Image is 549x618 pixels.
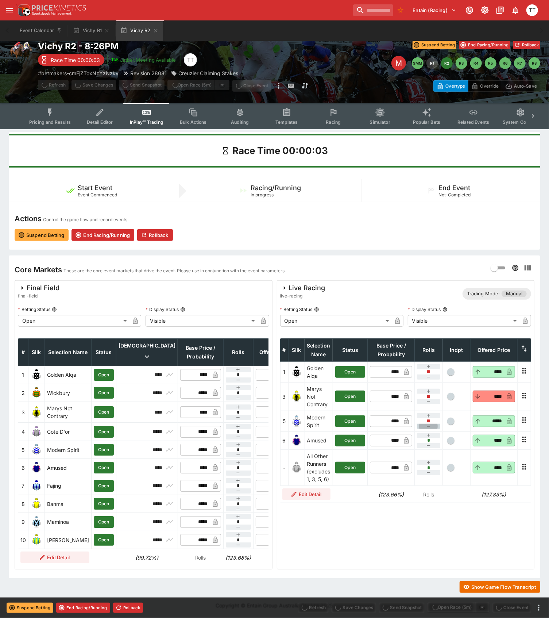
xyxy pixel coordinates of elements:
[463,4,476,17] button: Connected to PK
[18,495,28,513] td: 8
[305,382,333,411] td: Marys Not Contrary
[335,415,366,427] button: Open
[472,491,515,498] h6: (127.83%)
[184,53,197,66] div: Tala Taufale
[45,338,92,366] th: Selection Name
[291,462,302,473] img: blank-silk.png
[45,495,92,513] td: Banma
[94,498,114,510] button: Open
[63,267,286,275] p: These are the core event markets that drive the event. Please use in conjunction with the event p...
[291,435,302,446] img: runner 6
[45,366,92,384] td: Golden Alqa
[280,292,325,300] span: live-racing
[31,444,42,456] img: runner 5
[291,366,302,378] img: runner 1
[231,119,249,125] span: Auditing
[31,480,42,492] img: runner 7
[94,480,114,492] button: Open
[305,411,333,431] td: Modern Spirit
[485,57,496,69] button: R5
[167,80,229,90] div: split button
[18,384,28,402] td: 2
[433,80,540,92] div: Start From
[43,216,128,223] p: Control the game flow and record events.
[409,4,461,16] button: Select Tenant
[499,57,511,69] button: R6
[305,450,333,486] td: All Other Runners (excludes 1, 3, 5, 6)
[31,462,42,473] img: runner 6
[509,4,522,17] button: Notifications
[280,450,288,486] td: -
[438,192,471,197] span: Not-Completed
[280,315,392,327] div: Open
[146,306,179,312] p: Display Status
[9,41,32,64] img: horse_racing.png
[274,80,283,92] button: more
[335,366,366,378] button: Open
[428,602,490,613] div: split button
[15,214,42,223] h4: Actions
[526,4,538,16] div: Tala Taufale
[233,145,328,157] h1: Race Time 00:00:03
[18,402,28,423] td: 3
[529,57,540,69] button: R8
[94,534,114,546] button: Open
[494,4,507,17] button: Documentation
[370,491,413,498] h6: (123.66%)
[18,338,28,366] th: #
[282,488,330,500] button: Edit Detail
[18,366,28,384] td: 1
[408,315,519,327] div: Visible
[460,581,540,593] button: Show Game Flow Transcript
[305,361,333,382] td: Golden Alqa
[38,69,119,77] p: Copy To Clipboard
[478,4,491,17] button: Toggle light/dark mode
[18,441,28,458] td: 5
[45,477,92,495] td: Fajing
[335,391,366,402] button: Open
[417,491,440,498] p: Rolls
[280,306,313,312] p: Betting Status
[391,56,406,70] div: Edit Meeting
[137,229,173,241] button: Rollback
[468,80,502,92] button: Override
[524,2,540,18] button: Tala Taufale
[314,307,319,312] button: Betting Status
[288,338,305,361] th: Silk
[280,361,288,382] td: 1
[251,192,274,197] span: In progress
[3,4,16,17] button: open drawer
[18,459,28,477] td: 6
[18,423,28,441] td: 4
[280,431,288,449] td: 6
[280,338,288,361] th: #
[470,57,482,69] button: R4
[113,603,143,613] button: Rollback
[7,603,53,613] button: Suspend Betting
[28,338,45,366] th: Silk
[415,338,442,361] th: Rolls
[534,603,543,612] button: more
[45,441,92,458] td: Modern Spirit
[459,41,510,49] button: End Racing/Running
[275,119,298,125] span: Templates
[94,426,114,438] button: Open
[180,119,207,125] span: Bulk Actions
[291,415,302,427] img: runner 5
[180,554,221,561] p: Rolls
[514,57,526,69] button: R7
[335,462,366,473] button: Open
[15,229,69,241] button: Suspend Betting
[29,119,71,125] span: Pricing and Results
[18,292,59,300] span: final-field
[71,229,134,241] button: End Racing/Running
[503,119,538,125] span: System Controls
[45,459,92,477] td: Amused
[51,56,100,64] p: Race Time 00:00:03
[467,290,500,298] p: Trading Mode:
[94,387,114,399] button: Open
[395,4,406,16] button: No Bookmarks
[253,338,299,366] th: Offered Price
[171,69,238,77] div: Creuzier Claiming Stakes
[94,444,114,456] button: Open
